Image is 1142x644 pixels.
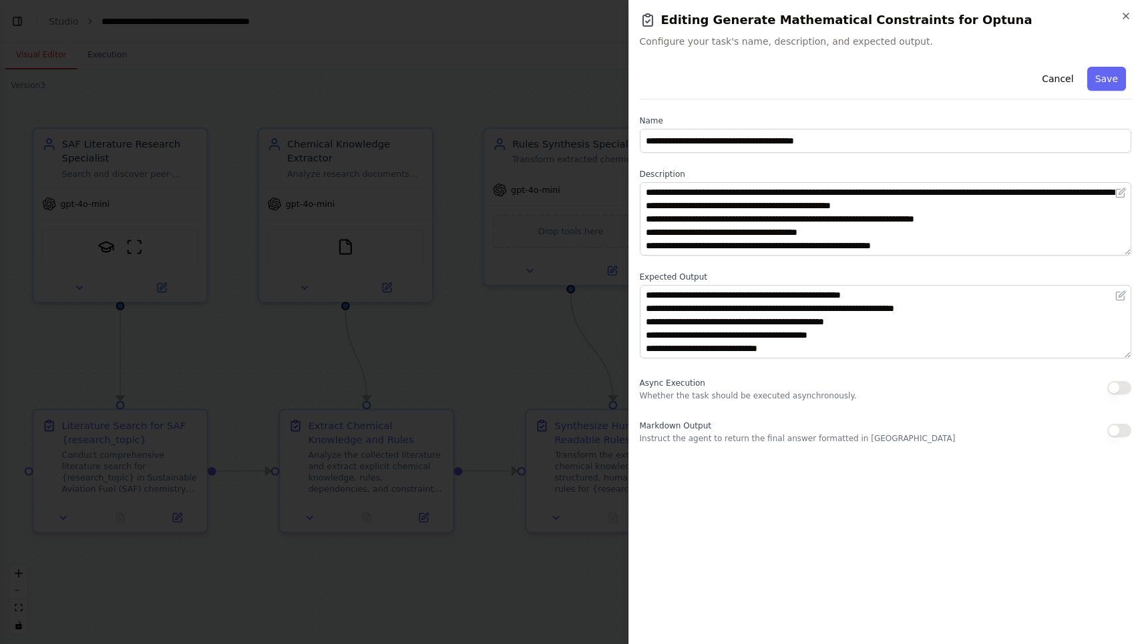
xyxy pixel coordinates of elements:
[640,433,956,444] p: Instruct the agent to return the final answer formatted in [GEOGRAPHIC_DATA]
[640,35,1132,48] span: Configure your task's name, description, and expected output.
[640,272,1132,282] label: Expected Output
[1113,288,1129,304] button: Open in editor
[640,378,705,388] span: Async Execution
[640,169,1132,180] label: Description
[1034,67,1081,91] button: Cancel
[640,115,1132,126] label: Name
[640,390,857,401] p: Whether the task should be executed asynchronously.
[1087,67,1126,91] button: Save
[1113,185,1129,201] button: Open in editor
[640,421,711,430] span: Markdown Output
[640,11,1132,29] h2: Editing Generate Mathematical Constraints for Optuna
